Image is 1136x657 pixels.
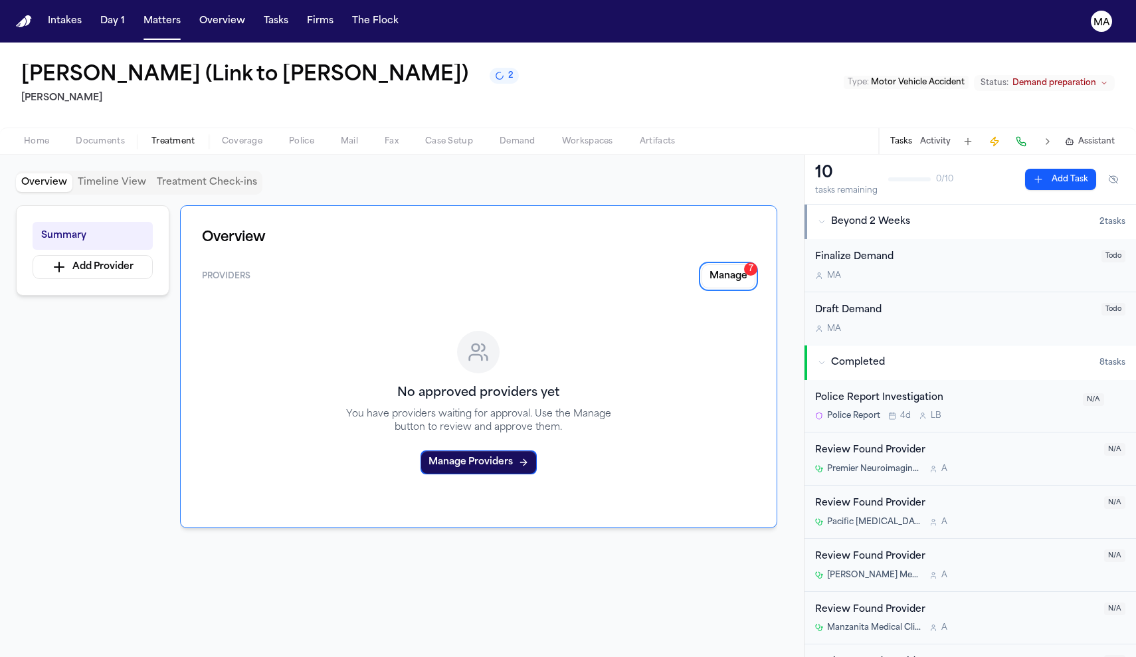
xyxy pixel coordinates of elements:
[1012,132,1030,151] button: Make a Call
[1093,18,1110,27] text: MA
[805,432,1136,486] div: Open task: Review Found Provider
[16,15,32,28] a: Home
[815,496,1096,512] div: Review Found Provider
[1104,549,1125,562] span: N/A
[805,205,1136,239] button: Beyond 2 Weeks2tasks
[815,163,878,184] div: 10
[490,68,519,84] button: 2 active tasks
[985,132,1004,151] button: Create Immediate Task
[341,136,358,147] span: Mail
[508,70,514,81] span: 2
[941,517,947,527] span: A
[1104,496,1125,509] span: N/A
[827,270,841,281] span: M A
[1099,217,1125,227] span: 2 task s
[959,132,977,151] button: Add Task
[815,303,1093,318] div: Draft Demand
[900,411,911,421] span: 4d
[43,9,87,33] button: Intakes
[827,570,921,581] span: [PERSON_NAME] Medical Billing Mgmt Inc
[16,15,32,28] img: Finch Logo
[1104,603,1125,615] span: N/A
[1065,136,1115,147] button: Assistant
[941,622,947,633] span: A
[805,539,1136,592] div: Open task: Review Found Provider
[302,9,339,33] button: Firms
[815,549,1096,565] div: Review Found Provider
[202,271,250,282] span: Providers
[289,136,314,147] span: Police
[974,75,1115,91] button: Change status from Demand preparation
[827,324,841,334] span: M A
[1012,78,1096,88] span: Demand preparation
[76,136,125,147] span: Documents
[347,9,404,33] button: The Flock
[202,227,755,248] h1: Overview
[941,570,947,581] span: A
[805,380,1136,433] div: Open task: Police Report Investigation
[258,9,294,33] button: Tasks
[941,464,947,474] span: A
[33,222,153,250] button: Summary
[1078,136,1115,147] span: Assistant
[815,391,1075,406] div: Police Report Investigation
[805,592,1136,645] div: Open task: Review Found Provider
[330,408,627,434] p: You have providers waiting for approval. Use the Manage button to review and approve them.
[1101,303,1125,316] span: Todo
[827,622,921,633] span: Manzanita Medical Clinic
[920,136,951,147] button: Activity
[815,250,1093,265] div: Finalize Demand
[24,136,49,147] span: Home
[16,173,72,192] button: Overview
[827,411,880,421] span: Police Report
[425,136,473,147] span: Case Setup
[805,239,1136,292] div: Open task: Finalize Demand
[702,264,755,288] button: Manage7
[222,136,262,147] span: Coverage
[844,76,969,89] button: Edit Type: Motor Vehicle Accident
[1099,357,1125,368] span: 8 task s
[95,9,130,33] button: Day 1
[848,78,869,86] span: Type :
[1101,250,1125,262] span: Todo
[151,136,195,147] span: Treatment
[827,517,921,527] span: Pacific [MEDICAL_DATA] & Spine Medical Group
[640,136,676,147] span: Artifacts
[744,262,757,276] div: 7
[931,411,941,421] span: L B
[33,255,153,279] button: Add Provider
[981,78,1008,88] span: Status:
[397,384,559,403] h3: No approved providers yet
[562,136,613,147] span: Workspaces
[151,173,262,192] button: Treatment Check-ins
[831,356,885,369] span: Completed
[138,9,186,33] button: Matters
[421,450,537,474] button: Manage Providers
[827,464,921,474] span: Premier Neuroimaging Inc.
[936,174,953,185] span: 0 / 10
[21,64,468,88] button: Edit matter name
[805,292,1136,345] div: Open task: Draft Demand
[21,64,468,88] h1: [PERSON_NAME] (Link to [PERSON_NAME])
[831,215,910,229] span: Beyond 2 Weeks
[815,185,878,196] div: tasks remaining
[1025,169,1096,190] button: Add Task
[1083,393,1104,406] span: N/A
[890,136,912,147] button: Tasks
[871,78,965,86] span: Motor Vehicle Accident
[815,603,1096,618] div: Review Found Provider
[72,173,151,192] button: Timeline View
[500,136,535,147] span: Demand
[385,136,399,147] span: Fax
[194,9,250,33] button: Overview
[21,90,519,106] h2: [PERSON_NAME]
[1101,169,1125,190] button: Hide completed tasks (⌘⇧H)
[805,486,1136,539] div: Open task: Review Found Provider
